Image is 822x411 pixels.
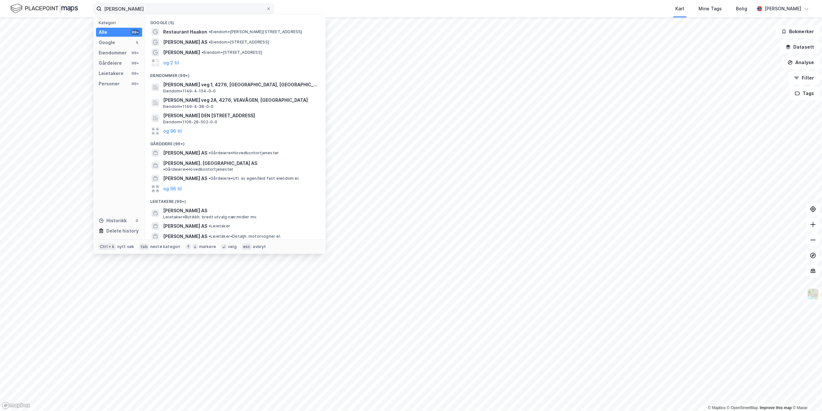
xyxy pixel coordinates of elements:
[209,29,302,34] span: Eiendom • [PERSON_NAME][STREET_ADDRESS]
[99,28,107,36] div: Alle
[163,159,257,167] span: [PERSON_NAME]. [GEOGRAPHIC_DATA] AS
[145,136,326,148] div: Gårdeiere (99+)
[209,234,281,239] span: Leietaker • Detaljh. motorvogner el.
[145,15,326,27] div: Google (5)
[253,244,266,249] div: avbryt
[131,30,140,35] div: 99+
[163,89,216,94] span: Eiendom • 1149-4-154-0-0
[163,59,179,67] button: og 2 til
[163,215,257,220] span: Leietaker • Butikkh. bredt utvalg nær.midler mv.
[131,81,140,86] div: 99+
[163,28,207,36] span: Restaurant Haakon
[209,224,210,228] span: •
[727,406,758,410] a: OpenStreetMap
[163,167,165,172] span: •
[10,3,78,14] img: logo.f888ab2527a4732fd821a326f86c7f29.svg
[99,49,127,57] div: Eiendommer
[150,244,181,249] div: neste kategori
[209,224,230,229] span: Leietaker
[163,175,207,182] span: [PERSON_NAME] AS
[163,185,182,193] button: og 96 til
[163,49,200,56] span: [PERSON_NAME]
[675,5,684,13] div: Kart
[134,218,140,223] div: 0
[209,150,210,155] span: •
[99,244,116,250] div: Ctrl + k
[760,406,792,410] a: Improve this map
[209,40,210,44] span: •
[163,38,207,46] span: [PERSON_NAME] AS
[106,227,139,235] div: Delete history
[209,234,210,239] span: •
[163,167,233,172] span: Gårdeiere • Hovedkontortjenester
[145,68,326,80] div: Eiendommer (99+)
[163,222,207,230] span: [PERSON_NAME] AS
[782,56,819,69] button: Analyse
[708,406,726,410] a: Mapbox
[99,39,115,46] div: Google
[807,288,819,300] img: Z
[201,50,262,55] span: Eiendom • [STREET_ADDRESS]
[788,72,819,84] button: Filter
[163,81,318,89] span: [PERSON_NAME] veg 1, 4276, [GEOGRAPHIC_DATA], [GEOGRAPHIC_DATA]
[134,40,140,45] div: 5
[2,402,30,409] a: Mapbox homepage
[163,127,182,135] button: og 96 til
[99,70,123,77] div: Leietakere
[131,50,140,55] div: 99+
[163,104,213,109] span: Eiendom • 1149-4-38-0-0
[209,176,210,181] span: •
[163,233,207,240] span: [PERSON_NAME] AS
[209,176,299,181] span: Gårdeiere • Utl. av egen/leid fast eiendom el.
[163,207,318,215] span: [PERSON_NAME] AS
[789,87,819,100] button: Tags
[765,5,801,13] div: [PERSON_NAME]
[131,71,140,76] div: 99+
[102,4,266,14] input: Søk på adresse, matrikkel, gårdeiere, leietakere eller personer
[242,244,252,250] div: esc
[201,50,203,55] span: •
[131,61,140,66] div: 99+
[117,244,134,249] div: nytt søk
[736,5,747,13] div: Bolig
[209,150,279,156] span: Gårdeiere • Hovedkontortjenester
[209,40,269,45] span: Eiendom • [STREET_ADDRESS]
[163,149,207,157] span: [PERSON_NAME] AS
[699,5,722,13] div: Mine Tags
[99,217,127,225] div: Historikk
[780,41,819,53] button: Datasett
[99,20,142,25] div: Kategori
[790,380,822,411] iframe: Chat Widget
[163,112,318,119] span: [PERSON_NAME] DEN [STREET_ADDRESS]
[139,244,149,250] div: tab
[145,194,326,205] div: Leietakere (99+)
[99,59,122,67] div: Gårdeiere
[209,29,210,34] span: •
[228,244,237,249] div: velg
[199,244,216,249] div: markere
[163,96,318,104] span: [PERSON_NAME] veg 2A, 4276, VEAVÅGEN, [GEOGRAPHIC_DATA]
[163,119,218,125] span: Eiendom • 1106-28-502-0-0
[776,25,819,38] button: Bokmerker
[99,80,120,88] div: Personer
